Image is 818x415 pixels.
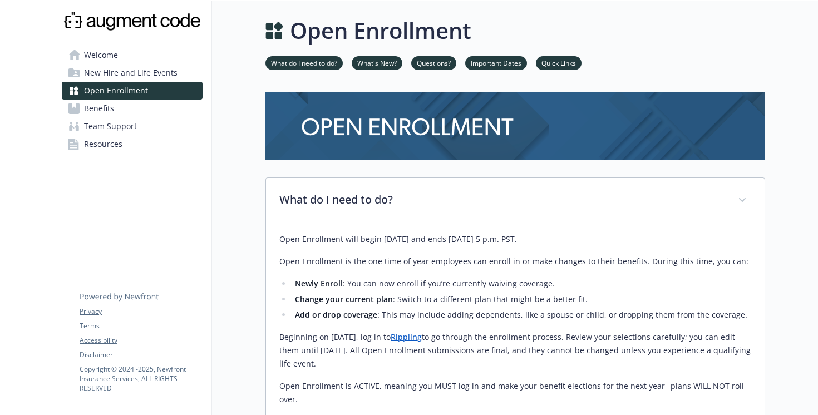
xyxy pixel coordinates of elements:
[411,57,456,68] a: Questions?
[62,46,203,64] a: Welcome
[279,191,725,208] p: What do I need to do?
[62,100,203,117] a: Benefits
[292,277,751,290] li: : You can now enroll if you’re currently waiving coverage.
[80,350,202,360] a: Disclaimer
[295,309,377,320] strong: Add or drop coverage
[295,294,393,304] strong: Change your current plan
[84,64,178,82] span: New Hire and Life Events
[62,135,203,153] a: Resources
[279,255,751,268] p: Open Enrollment is the one time of year employees can enroll in or make changes to their benefits...
[292,293,751,306] li: : Switch to a different plan that might be a better fit.
[84,82,148,100] span: Open Enrollment
[292,308,751,322] li: : This may include adding dependents, like a spouse or child, or dropping them from the coverage.
[279,233,751,246] p: Open Enrollment will begin [DATE] and ends [DATE] 5 p.m. PST.
[265,92,765,160] img: open enrollment page banner
[84,117,137,135] span: Team Support
[465,57,527,68] a: Important Dates
[62,64,203,82] a: New Hire and Life Events
[80,321,202,331] a: Terms
[391,332,422,342] a: Rippling
[290,14,471,47] h1: Open Enrollment
[84,46,118,64] span: Welcome
[80,307,202,317] a: Privacy
[80,335,202,345] a: Accessibility
[84,135,122,153] span: Resources
[62,117,203,135] a: Team Support
[279,379,751,406] p: Open Enrollment is ACTIVE, meaning you MUST log in and make your benefit elections for the next y...
[266,178,765,224] div: What do I need to do?
[84,100,114,117] span: Benefits
[295,278,343,289] strong: Newly Enroll
[279,330,751,370] p: Beginning on [DATE], log in to to go through the enrollment process. Review your selections caref...
[352,57,402,68] a: What's New?
[62,82,203,100] a: Open Enrollment
[80,364,202,393] p: Copyright © 2024 - 2025 , Newfront Insurance Services, ALL RIGHTS RESERVED
[265,57,343,68] a: What do I need to do?
[536,57,582,68] a: Quick Links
